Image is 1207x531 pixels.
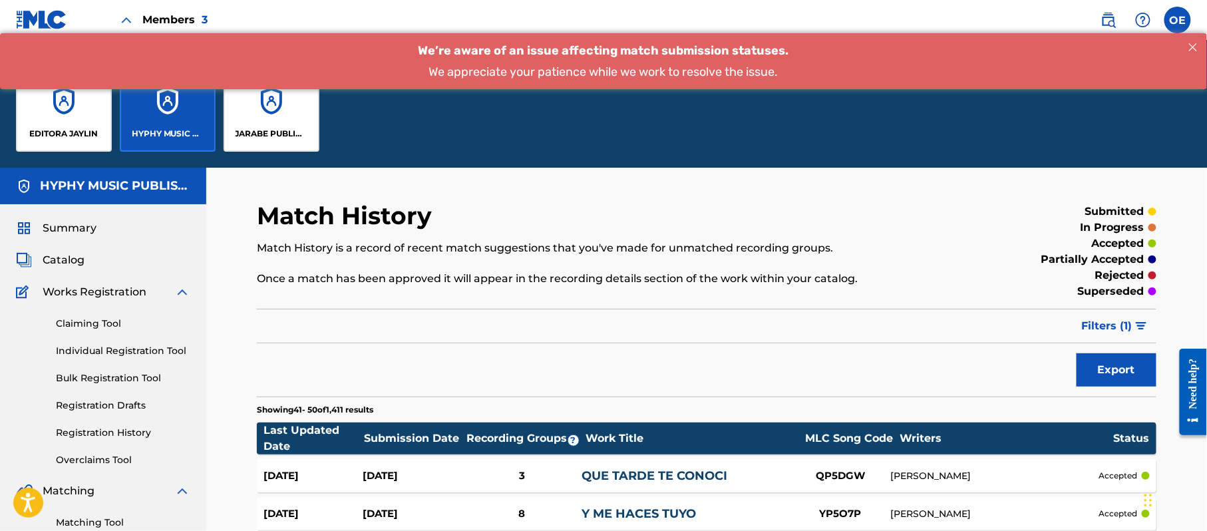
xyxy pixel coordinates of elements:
[236,128,308,140] p: JARABE PUBLISHING COMPANY
[900,431,1113,446] div: Writers
[263,506,363,522] div: [DATE]
[174,483,190,499] img: expand
[1099,508,1138,520] p: accepted
[56,399,190,413] a: Registration Drafts
[1095,7,1122,33] a: Public Search
[16,252,85,268] a: CatalogCatalog
[257,271,949,287] p: Once a match has been approved it will appear in the recording details section of the work within...
[465,431,585,446] div: Recording Groups
[1041,252,1144,267] p: partially accepted
[582,506,696,521] a: Y ME HACES TUYO
[120,56,216,152] a: AccountsHYPHY MUSIC PUBLISHING INC
[43,483,94,499] span: Matching
[1170,339,1207,446] iframe: Resource Center
[799,431,899,446] div: MLC Song Code
[1085,204,1144,220] p: submitted
[16,252,32,268] img: Catalog
[1140,467,1207,531] iframe: Chat Widget
[462,468,582,484] div: 3
[1095,267,1144,283] p: rejected
[1130,7,1156,33] div: Help
[257,201,438,231] h2: Match History
[586,431,798,446] div: Work Title
[790,506,890,522] div: YP5O7P
[56,371,190,385] a: Bulk Registration Tool
[174,284,190,300] img: expand
[429,31,778,46] span: We appreciate your patience while we work to resolve the issue.
[1136,322,1147,330] img: filter
[363,468,462,484] div: [DATE]
[56,453,190,467] a: Overclaims Tool
[1135,12,1151,28] img: help
[790,468,890,484] div: QP5DGW
[142,12,208,27] span: Members
[43,284,146,300] span: Works Registration
[56,426,190,440] a: Registration History
[16,56,112,152] a: AccountsEDITORA JAYLIN
[16,483,33,499] img: Matching
[16,220,32,236] img: Summary
[363,506,462,522] div: [DATE]
[1078,283,1144,299] p: superseded
[1081,220,1144,236] p: in progress
[16,178,32,194] img: Accounts
[56,516,190,530] a: Matching Tool
[568,435,579,446] span: ?
[56,344,190,358] a: Individual Registration Tool
[419,10,789,25] span: We’re aware of an issue affecting match submission statuses.
[1114,431,1150,446] div: Status
[582,468,727,483] a: QUE TARDE TE CONOCI
[462,506,582,522] div: 8
[1099,470,1138,482] p: accepted
[132,128,204,140] p: HYPHY MUSIC PUBLISHING INC
[257,240,949,256] p: Match History is a record of recent match suggestions that you've made for unmatched recording gr...
[890,469,1099,483] div: [PERSON_NAME]
[1074,309,1156,343] button: Filters (1)
[118,12,134,28] img: Close
[16,10,67,29] img: MLC Logo
[30,128,98,140] p: EDITORA JAYLIN
[16,220,96,236] a: SummarySummary
[263,423,363,454] div: Last Updated Date
[890,507,1099,521] div: [PERSON_NAME]
[1082,318,1132,334] span: Filters ( 1 )
[1144,480,1152,520] div: Drag
[1164,7,1191,33] div: User Menu
[263,468,363,484] div: [DATE]
[224,56,319,152] a: AccountsJARABE PUBLISHING COMPANY
[1077,353,1156,387] button: Export
[16,284,33,300] img: Works Registration
[364,431,464,446] div: Submission Date
[1092,236,1144,252] p: accepted
[43,252,85,268] span: Catalog
[202,13,208,26] span: 3
[1101,12,1117,28] img: search
[257,404,373,416] p: Showing 41 - 50 of 1,411 results
[40,178,190,194] h5: HYPHY MUSIC PUBLISHING INC
[56,317,190,331] a: Claiming Tool
[43,220,96,236] span: Summary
